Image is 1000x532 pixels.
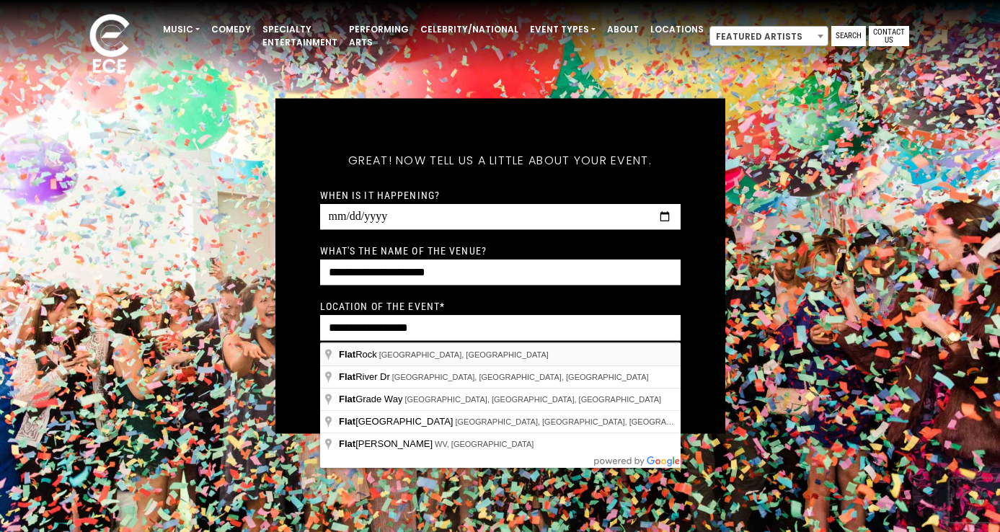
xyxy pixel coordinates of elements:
a: Comedy [205,17,257,42]
span: [GEOGRAPHIC_DATA], [GEOGRAPHIC_DATA] [379,350,549,359]
label: When is it happening? [320,189,441,202]
img: ece_new_logo_whitev2-1.png [74,10,146,80]
span: River Dr [339,371,392,382]
a: Specialty Entertainment [257,17,343,55]
span: [PERSON_NAME] [339,438,435,449]
span: [GEOGRAPHIC_DATA] [339,416,455,427]
span: [GEOGRAPHIC_DATA], [GEOGRAPHIC_DATA], [GEOGRAPHIC_DATA] [404,395,661,404]
span: Flat [339,438,355,449]
span: Grade Way [339,394,404,404]
span: [GEOGRAPHIC_DATA], [GEOGRAPHIC_DATA], [GEOGRAPHIC_DATA] [455,417,712,426]
a: Contact Us [869,26,909,46]
span: Rock [339,349,379,360]
a: Event Types [524,17,601,42]
span: [GEOGRAPHIC_DATA], [GEOGRAPHIC_DATA], [GEOGRAPHIC_DATA] [392,373,649,381]
span: Flat [339,371,355,382]
h5: Great! Now tell us a little about your event. [320,135,681,187]
a: Celebrity/National [415,17,524,42]
span: Featured Artists [710,27,828,47]
span: Flat [339,349,355,360]
a: Search [831,26,866,46]
span: Featured Artists [709,26,828,46]
span: Flat [339,394,355,404]
a: Locations [645,17,709,42]
label: What's the name of the venue? [320,244,487,257]
label: Location of the event [320,300,446,313]
span: Flat [339,416,355,427]
span: WV, [GEOGRAPHIC_DATA] [435,440,534,448]
a: Performing Arts [343,17,415,55]
a: About [601,17,645,42]
a: Music [157,17,205,42]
